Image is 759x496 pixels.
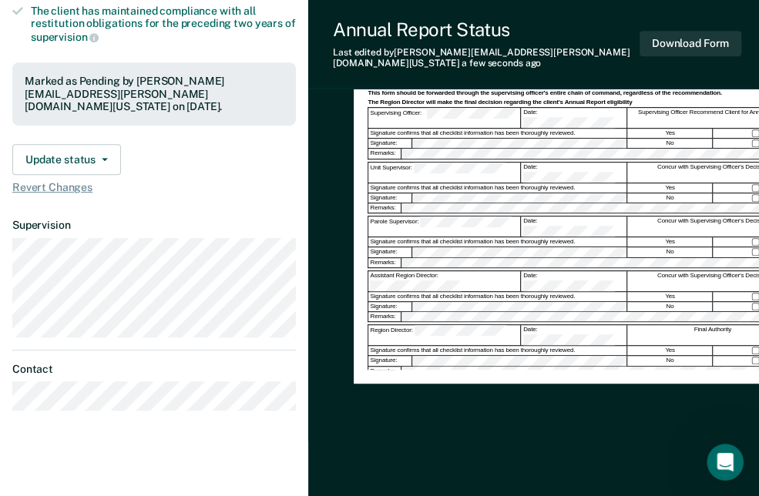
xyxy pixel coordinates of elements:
div: Region Director: [368,325,521,345]
div: Date: [522,325,627,345]
span: a few seconds ago [462,58,541,69]
dt: Contact [12,363,296,376]
div: Send us a message [32,194,257,210]
span: supervision [31,31,99,43]
div: Yes [628,237,713,246]
div: Signature confirms that all checklist information has been thoroughly reviewed. [368,129,627,138]
div: Signature confirms that all checklist information has been thoroughly reviewed. [368,237,627,246]
p: How can we help? [31,136,277,162]
button: Update status [12,144,121,175]
span: Home [59,393,94,404]
div: Parole Supervisor: [368,216,521,236]
div: Yes [628,292,713,301]
iframe: Intercom live chat [707,444,744,481]
div: No [628,247,713,256]
div: Signature confirms that all checklist information has been thoroughly reviewed. [368,346,627,355]
div: Yes [628,129,713,138]
div: Marked as Pending by [PERSON_NAME][EMAIL_ADDRESS][PERSON_NAME][DOMAIN_NAME][US_STATE] on [DATE]. [25,75,284,113]
div: Signature: [368,193,412,203]
div: Signature: [368,139,412,148]
div: Last edited by [PERSON_NAME][EMAIL_ADDRESS][PERSON_NAME][DOMAIN_NAME][US_STATE] [333,47,640,69]
button: Messages [154,354,308,416]
div: Signature confirms that all checklist information has been thoroughly reviewed. [368,292,627,301]
div: Send us a message [15,181,293,223]
button: Download Form [640,31,741,56]
dt: Supervision [12,219,296,232]
div: Annual Report Status [333,18,640,41]
div: Date: [522,108,627,128]
div: Signature: [368,247,412,256]
div: No [628,193,713,203]
div: Yes [628,346,713,355]
div: Date: [522,216,627,236]
div: Supervising Officer: [368,108,521,128]
div: Close [265,25,293,52]
div: Yes [628,183,713,193]
img: Profile image for Kim [180,25,211,55]
div: Signature: [368,356,412,365]
div: Remarks: [368,203,401,213]
div: No [628,356,713,365]
div: No [628,302,713,311]
div: Remarks: [368,312,401,321]
div: Unit Supervisor: [368,163,521,183]
div: Signature confirms that all checklist information has been thoroughly reviewed. [368,183,627,193]
div: Profile image for Krysty [210,25,240,55]
p: Hi [PERSON_NAME] [31,109,277,136]
img: Profile image for Rajan [151,25,182,55]
div: No [628,139,713,148]
div: Assistant Region Director: [368,271,521,291]
div: Date: [522,163,627,183]
div: The client has maintained compliance with all restitution obligations for the preceding two years of [31,5,296,44]
div: Date: [522,271,627,291]
div: Remarks: [368,367,401,376]
span: Messages [205,393,258,404]
img: logo [31,29,116,54]
span: Revert Changes [12,181,296,194]
div: Signature: [368,302,412,311]
div: Remarks: [368,258,401,267]
div: Remarks: [368,149,401,158]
